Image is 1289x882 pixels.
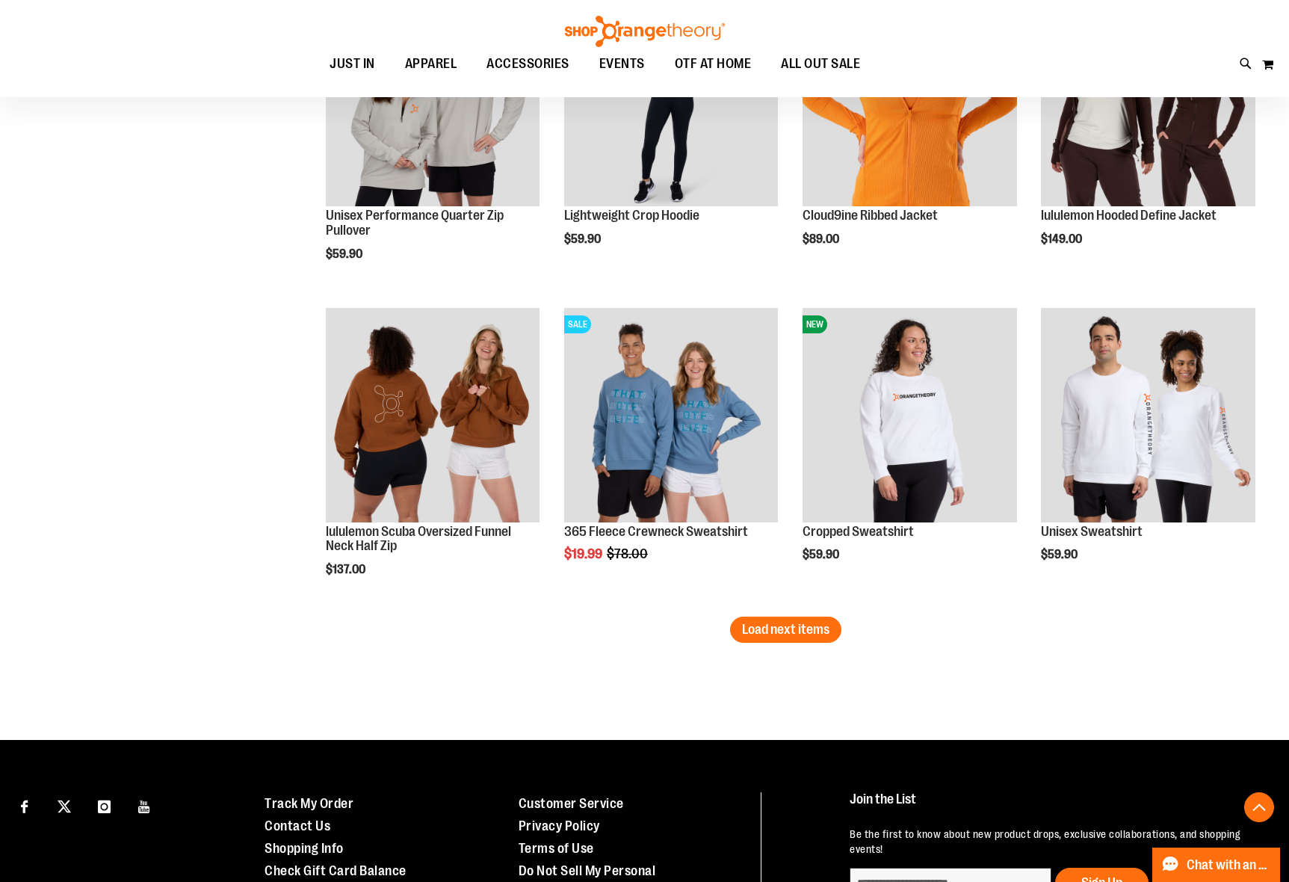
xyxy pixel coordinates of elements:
[1187,858,1271,872] span: Chat with an Expert
[557,300,786,599] div: product
[564,232,603,246] span: $59.90
[1033,300,1263,599] div: product
[607,546,650,561] span: $78.00
[132,792,158,818] a: Visit our Youtube page
[486,47,569,81] span: ACCESSORIES
[326,563,368,576] span: $137.00
[564,308,779,522] img: 365 Fleece Crewneck Sweatshirt
[781,47,860,81] span: ALL OUT SALE
[564,546,605,561] span: $19.99
[564,524,748,539] a: 365 Fleece Crewneck Sweatshirt
[326,208,504,238] a: Unisex Performance Quarter Zip Pullover
[564,315,591,333] span: SALE
[850,792,1257,820] h4: Join the List
[326,308,540,525] a: Main view of lululemon Womens Scuba Oversized Funnel Neck
[803,308,1017,522] img: Front of 2024 Q3 Balanced Basic Womens Cropped Sweatshirt
[1152,848,1281,882] button: Chat with an Expert
[330,47,375,81] span: JUST IN
[563,16,727,47] img: Shop Orangetheory
[58,800,71,813] img: Twitter
[405,47,457,81] span: APPAREL
[1041,208,1217,223] a: lululemon Hooded Define Jacket
[265,841,344,856] a: Shopping Info
[1041,308,1255,522] img: Unisex Sweatshirt
[52,792,78,818] a: Visit our X page
[803,308,1017,525] a: Front of 2024 Q3 Balanced Basic Womens Cropped SweatshirtNEW
[675,47,752,81] span: OTF AT HOME
[564,308,779,525] a: 365 Fleece Crewneck SweatshirtSALE
[91,792,117,818] a: Visit our Instagram page
[1041,308,1255,525] a: Unisex Sweatshirt
[265,863,407,878] a: Check Gift Card Balance
[803,548,841,561] span: $59.90
[599,47,645,81] span: EVENTS
[1244,792,1274,822] button: Back To Top
[265,796,353,811] a: Track My Order
[519,841,594,856] a: Terms of Use
[519,818,600,833] a: Privacy Policy
[803,232,841,246] span: $89.00
[803,315,827,333] span: NEW
[1041,548,1080,561] span: $59.90
[11,792,37,818] a: Visit our Facebook page
[1041,524,1143,539] a: Unisex Sweatshirt
[326,247,365,261] span: $59.90
[326,524,511,554] a: lululemon Scuba Oversized Funnel Neck Half Zip
[803,524,914,539] a: Cropped Sweatshirt
[803,208,938,223] a: Cloud9ine Ribbed Jacket
[519,796,624,811] a: Customer Service
[265,818,330,833] a: Contact Us
[1041,232,1084,246] span: $149.00
[795,300,1024,599] div: product
[564,208,699,223] a: Lightweight Crop Hoodie
[730,617,841,643] button: Load next items
[318,300,548,614] div: product
[742,622,829,637] span: Load next items
[850,827,1257,857] p: Be the first to know about new product drops, exclusive collaborations, and shopping events!
[326,308,540,522] img: Main view of lululemon Womens Scuba Oversized Funnel Neck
